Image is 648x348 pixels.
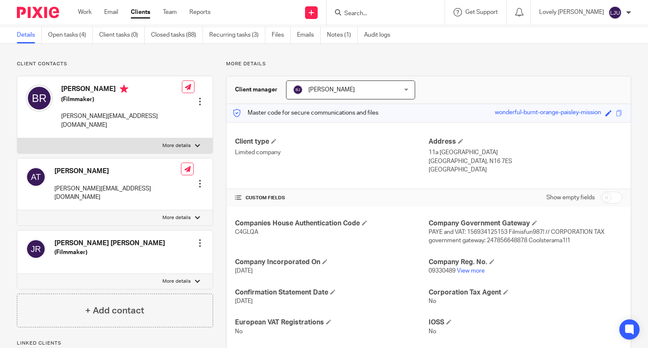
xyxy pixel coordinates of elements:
[235,148,429,157] p: Limited company
[327,27,358,43] a: Notes (1)
[99,27,145,43] a: Client tasks (0)
[235,318,429,327] h4: European VAT Registrations
[429,229,605,244] span: PAYE and VAT: 156934125153 Filmisfun987! // CORPORATION TAX government gateway: 247856648878 Cool...
[233,109,378,117] p: Master code for secure communications and files
[343,10,419,18] input: Search
[429,268,456,274] span: 09330489
[235,268,253,274] span: [DATE]
[54,239,165,248] h4: [PERSON_NAME] [PERSON_NAME]
[429,318,622,327] h4: IOSS
[235,219,429,228] h4: Companies House Authentication Code
[17,7,59,18] img: Pixie
[457,268,485,274] a: View more
[429,288,622,297] h4: Corporation Tax Agent
[162,142,191,149] p: More details
[162,278,191,285] p: More details
[546,193,595,202] label: Show empty fields
[465,9,498,15] span: Get Support
[293,85,303,95] img: svg%3E
[78,8,92,16] a: Work
[235,298,253,304] span: [DATE]
[429,157,622,166] p: [GEOGRAPHIC_DATA], N16 7ES
[131,8,150,16] a: Clients
[297,27,321,43] a: Emails
[17,61,213,67] p: Client contacts
[235,288,429,297] h4: Confirmation Statement Date
[429,219,622,228] h4: Company Government Gateway
[495,108,601,118] div: wonderful-burnt-orange-paisley-mission
[26,239,46,259] img: svg%3E
[54,167,181,176] h4: [PERSON_NAME]
[26,167,46,187] img: svg%3E
[209,27,265,43] a: Recurring tasks (3)
[17,340,213,347] p: Linked clients
[235,137,429,146] h4: Client type
[85,304,144,317] h4: + Add contact
[235,86,278,94] h3: Client manager
[429,148,622,157] p: 11a [GEOGRAPHIC_DATA]
[54,248,165,257] h5: (Filmmaker)
[539,8,604,16] p: Lovely [PERSON_NAME]
[48,27,93,43] a: Open tasks (4)
[61,85,182,95] h4: [PERSON_NAME]
[235,258,429,267] h4: Company Incorporated On
[151,27,203,43] a: Closed tasks (88)
[235,195,429,201] h4: CUSTOM FIELDS
[61,95,182,104] h5: (Filmmaker)
[429,329,436,335] span: No
[429,166,622,174] p: [GEOGRAPHIC_DATA]
[163,8,177,16] a: Team
[272,27,291,43] a: Files
[162,214,191,221] p: More details
[61,112,182,129] p: [PERSON_NAME][EMAIL_ADDRESS][DOMAIN_NAME]
[235,329,243,335] span: No
[608,6,622,19] img: svg%3E
[226,61,631,67] p: More details
[26,85,53,112] img: svg%3E
[17,27,42,43] a: Details
[364,27,397,43] a: Audit logs
[308,87,355,93] span: [PERSON_NAME]
[189,8,211,16] a: Reports
[429,137,622,146] h4: Address
[54,185,181,202] p: [PERSON_NAME][EMAIL_ADDRESS][DOMAIN_NAME]
[120,85,128,93] i: Primary
[429,298,436,304] span: No
[104,8,118,16] a: Email
[429,258,622,267] h4: Company Reg. No.
[235,229,258,235] span: C4GLQA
